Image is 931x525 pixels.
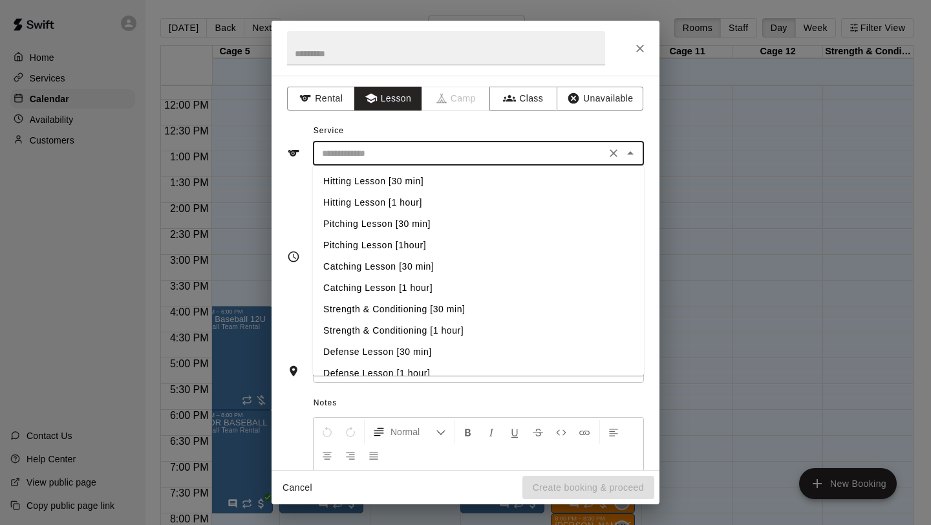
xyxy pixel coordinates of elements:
li: Pitching Lesson [30 min] [313,213,644,235]
li: Catching Lesson [30 min] [313,256,644,277]
button: Lesson [354,87,422,111]
button: Right Align [339,444,361,467]
button: Format Italics [480,420,502,444]
button: Center Align [316,444,338,467]
li: Strength & Conditioning [30 min] [313,299,644,320]
button: Insert Link [573,420,595,444]
li: Hitting Lesson [1 hour] [313,192,644,213]
button: Unavailable [557,87,643,111]
button: Left Align [603,420,625,444]
button: Redo [339,420,361,444]
span: Service [314,126,344,135]
span: Notes [314,393,644,414]
button: Rental [287,87,355,111]
svg: Rooms [287,365,300,378]
svg: Timing [287,250,300,263]
span: Normal [391,425,436,438]
button: Justify Align [363,444,385,467]
li: Defense Lesson [30 min] [313,341,644,363]
button: Cancel [277,476,318,500]
svg: Service [287,147,300,160]
button: Undo [316,420,338,444]
button: Clear [605,144,623,162]
li: Strength & Conditioning [1 hour] [313,320,644,341]
li: Catching Lesson [1 hour] [313,277,644,299]
button: Format Strikethrough [527,420,549,444]
button: Close [621,144,639,162]
span: Camps can only be created in the Services page [422,87,490,111]
button: Class [489,87,557,111]
button: Format Bold [457,420,479,444]
li: Hitting Lesson [30 min] [313,171,644,192]
li: Defense Lesson [1 hour] [313,363,644,384]
button: Close [628,37,652,60]
button: Format Underline [504,420,526,444]
button: Formatting Options [367,420,451,444]
button: Insert Code [550,420,572,444]
li: Pitching Lesson [1hour] [313,235,644,256]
